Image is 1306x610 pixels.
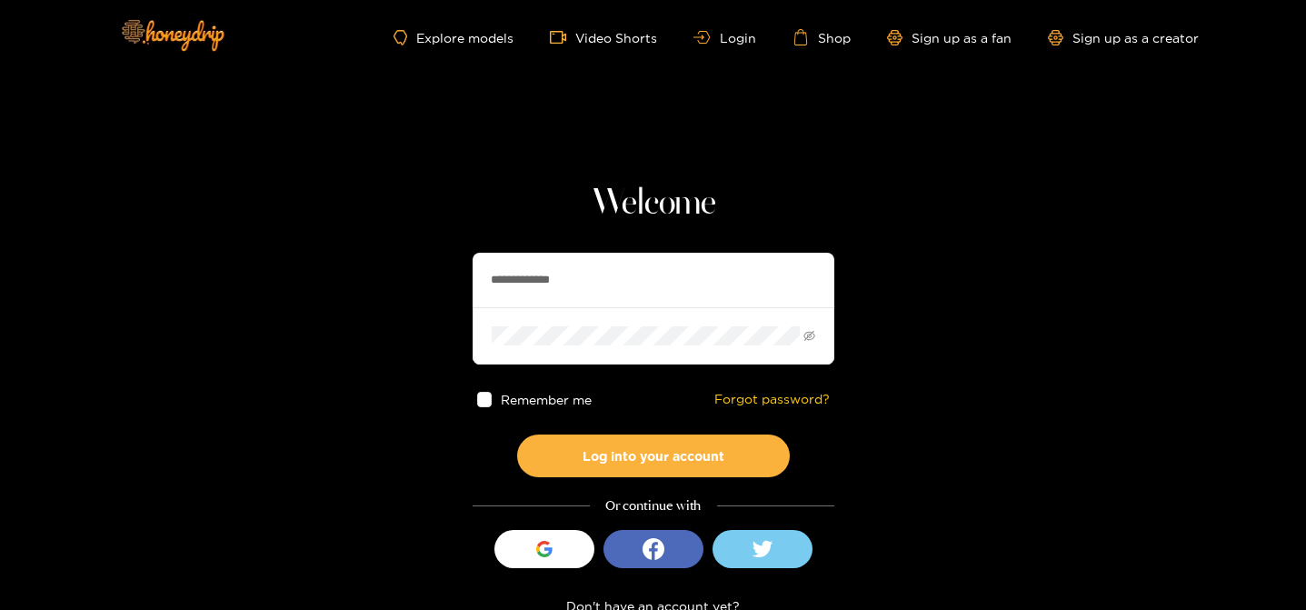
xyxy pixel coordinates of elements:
span: Remember me [501,393,592,406]
a: Video Shorts [550,29,657,45]
button: Log into your account [517,435,790,477]
a: Sign up as a fan [887,30,1012,45]
a: Shop [793,29,851,45]
h1: Welcome [473,182,834,225]
span: eye-invisible [803,330,815,342]
span: video-camera [550,29,575,45]
a: Explore models [394,30,513,45]
a: Sign up as a creator [1048,30,1199,45]
a: Login [693,31,755,45]
div: Or continue with [473,495,834,516]
a: Forgot password? [714,392,830,407]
